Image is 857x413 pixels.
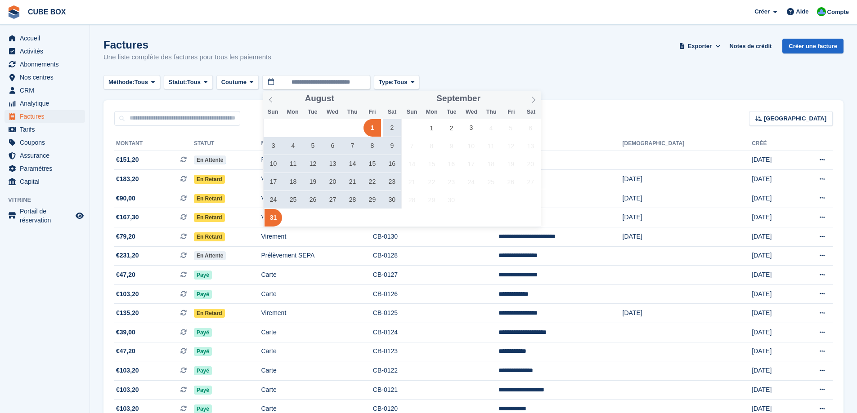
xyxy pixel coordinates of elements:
[116,366,139,375] span: €103,20
[521,109,541,115] span: Sat
[4,97,85,110] a: menu
[796,7,808,16] span: Aide
[373,304,498,323] td: CB-0125
[442,109,462,115] span: Tue
[688,42,712,51] span: Exporter
[261,208,373,227] td: Virement
[116,289,139,299] span: €103,20
[342,109,362,115] span: Thu
[522,173,539,191] span: September 27, 2025
[8,195,90,204] span: Vitrine
[462,119,480,137] span: September 3, 2025
[7,5,21,19] img: stora-icon-8386f47178a22dfd0bd8f6a31ec36ba5ce8667c1dd55bd0f319d3a0aa187defe.svg
[20,45,74,58] span: Activités
[103,75,160,90] button: Méthode: Tous
[323,109,342,115] span: Wed
[623,208,752,227] td: [DATE]
[20,32,74,44] span: Accueil
[304,173,322,191] span: August 19, 2025
[116,194,135,203] span: €90,00
[403,155,421,173] span: September 14, 2025
[116,328,135,337] span: €39,00
[677,39,722,53] button: Exporter
[383,119,401,137] span: August 2, 2025
[4,162,85,175] a: menu
[373,284,498,304] td: CB-0126
[284,137,302,155] span: August 4, 2025
[373,227,498,247] td: CB-0130
[482,119,500,137] span: September 4, 2025
[116,213,139,222] span: €167,30
[261,380,373,400] td: Carte
[20,71,74,84] span: Nos centres
[363,119,381,137] span: August 1, 2025
[194,309,225,318] span: En retard
[194,386,212,395] span: Payé
[344,155,361,173] span: August 14, 2025
[4,110,85,123] a: menu
[261,304,373,323] td: Virement
[116,251,139,260] span: €231,20
[752,323,793,342] td: [DATE]
[324,155,341,173] span: August 13, 2025
[623,304,752,323] td: [DATE]
[20,84,74,97] span: CRM
[422,109,442,115] span: Mon
[423,119,440,137] span: September 1, 2025
[423,173,440,191] span: September 22, 2025
[817,7,826,16] img: Cube Box
[334,94,363,103] input: Year
[265,173,282,191] span: August 17, 2025
[752,246,793,266] td: [DATE]
[462,109,481,115] span: Wed
[752,227,793,247] td: [DATE]
[284,173,302,191] span: August 18, 2025
[481,109,501,115] span: Thu
[752,304,793,323] td: [DATE]
[24,4,69,19] a: CUBE BOX
[261,227,373,247] td: Virement
[623,189,752,208] td: [DATE]
[379,78,394,87] span: Type:
[20,162,74,175] span: Paramètres
[20,97,74,110] span: Analytique
[187,78,201,87] span: Tous
[194,232,225,241] span: En retard
[383,173,401,191] span: August 23, 2025
[20,123,74,136] span: Tarifs
[462,155,480,173] span: September 17, 2025
[373,246,498,266] td: CB-0128
[501,109,521,115] span: Fri
[194,175,225,184] span: En retard
[304,155,322,173] span: August 12, 2025
[394,78,407,87] span: Tous
[752,284,793,304] td: [DATE]
[362,109,382,115] span: Fri
[114,137,194,151] th: Montant
[502,119,520,137] span: September 5, 2025
[498,137,623,151] th: Client
[116,385,139,395] span: €103,20
[284,191,302,209] span: August 25, 2025
[164,75,213,90] button: Statut: Tous
[502,173,520,191] span: September 26, 2025
[135,78,148,87] span: Tous
[374,75,420,90] button: Type: Tous
[261,189,373,208] td: Virement
[261,246,373,266] td: Prélèvement SEPA
[194,347,212,356] span: Payé
[443,191,460,209] span: September 30, 2025
[403,191,421,209] span: September 28, 2025
[764,114,826,123] span: [GEOGRAPHIC_DATA]
[194,366,212,375] span: Payé
[20,207,74,225] span: Portail de réservation
[373,380,498,400] td: CB-0121
[116,155,139,164] span: €151,20
[752,151,793,170] td: [DATE]
[344,191,361,209] span: August 28, 2025
[261,170,373,189] td: Virement
[752,170,793,189] td: [DATE]
[436,94,480,103] span: September
[265,137,282,155] span: August 3, 2025
[216,75,259,90] button: Coutume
